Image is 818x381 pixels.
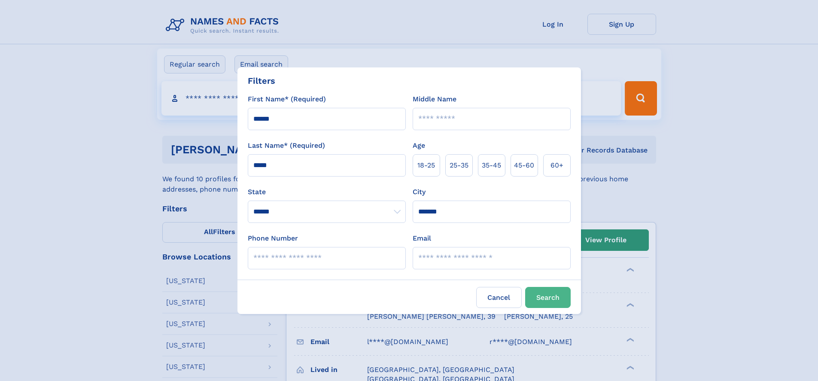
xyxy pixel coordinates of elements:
label: Middle Name [413,94,456,104]
label: Cancel [476,287,522,308]
span: 35‑45 [482,160,501,171]
label: Age [413,140,425,151]
div: Filters [248,74,275,87]
label: Email [413,233,431,244]
span: 25‑35 [450,160,468,171]
label: Last Name* (Required) [248,140,325,151]
button: Search [525,287,571,308]
label: Phone Number [248,233,298,244]
label: State [248,187,406,197]
span: 60+ [550,160,563,171]
span: 18‑25 [417,160,435,171]
label: First Name* (Required) [248,94,326,104]
span: 45‑60 [514,160,534,171]
label: City [413,187,426,197]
